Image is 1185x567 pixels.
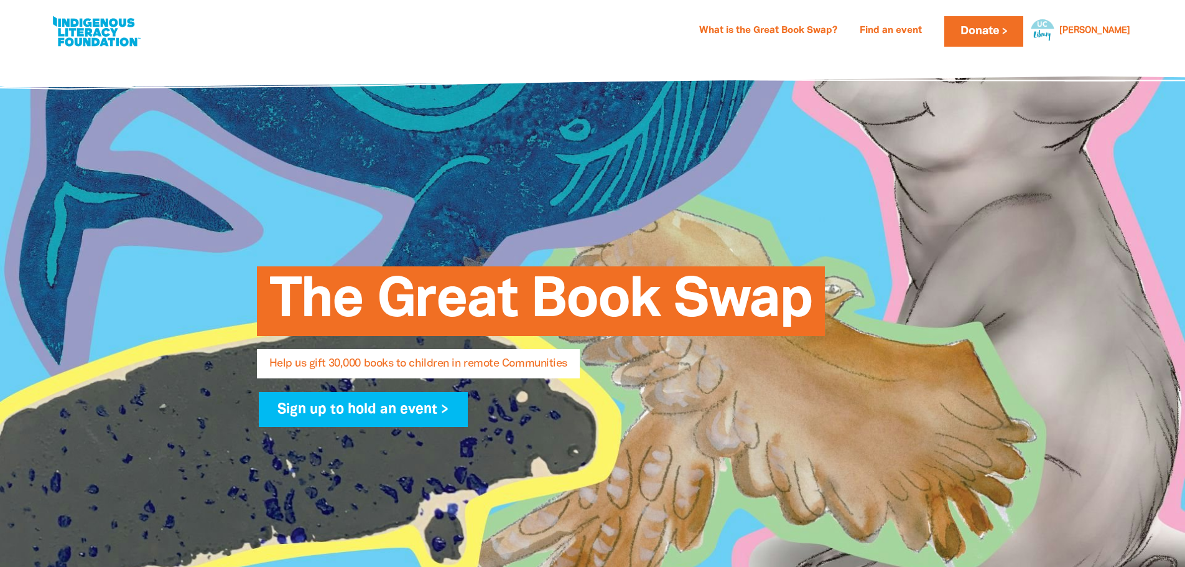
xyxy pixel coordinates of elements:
[259,392,468,427] a: Sign up to hold an event >
[944,16,1023,47] a: Donate
[692,21,845,41] a: What is the Great Book Swap?
[269,358,567,378] span: Help us gift 30,000 books to children in remote Communities
[1059,27,1130,35] a: [PERSON_NAME]
[852,21,929,41] a: Find an event
[269,276,812,336] span: The Great Book Swap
